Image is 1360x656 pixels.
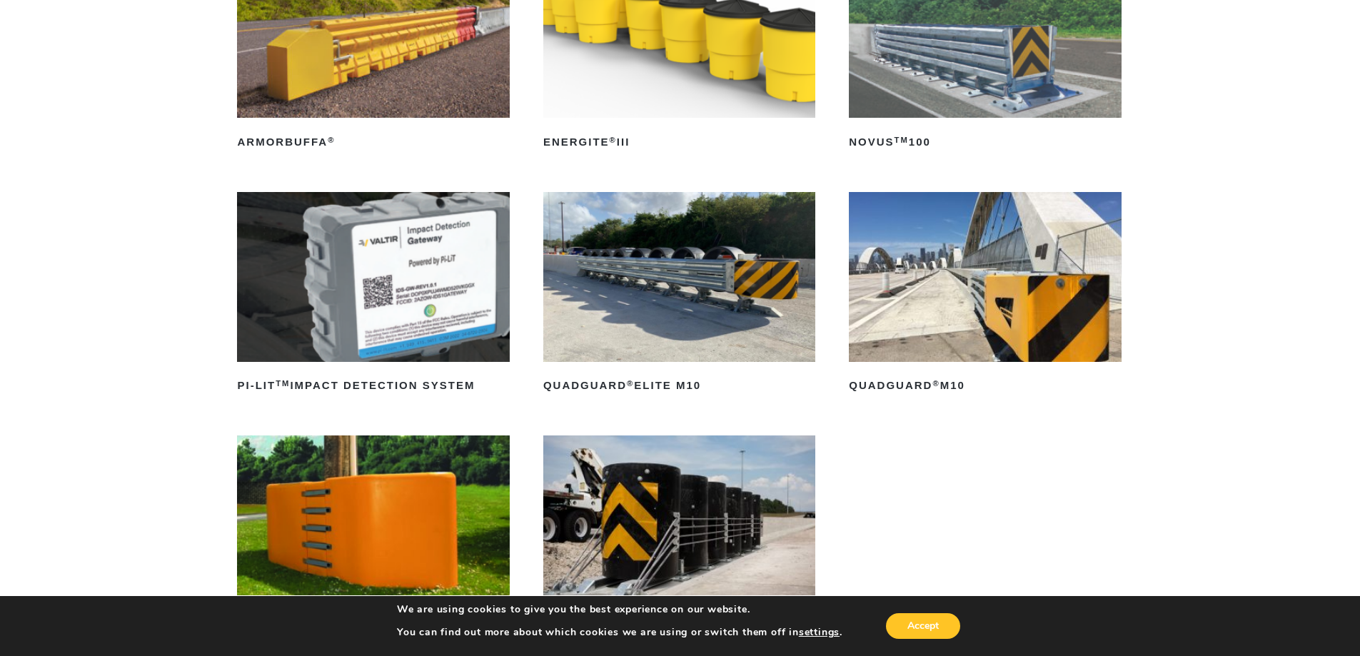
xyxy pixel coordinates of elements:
[397,603,842,616] p: We are using cookies to give you the best experience on our website.
[276,379,290,388] sup: TM
[610,136,617,144] sup: ®
[543,192,815,398] a: QuadGuard®Elite M10
[799,626,840,639] button: settings
[932,379,940,388] sup: ®
[397,626,842,639] p: You can find out more about which cookies we are using or switch them off in .
[328,136,335,144] sup: ®
[886,613,960,639] button: Accept
[895,136,909,144] sup: TM
[849,375,1121,398] h2: QuadGuard M10
[543,375,815,398] h2: QuadGuard Elite M10
[543,131,815,153] h2: ENERGITE III
[627,379,634,388] sup: ®
[543,435,815,641] a: REACT®M
[849,131,1121,153] h2: NOVUS 100
[237,192,509,398] a: PI-LITTMImpact Detection System
[849,192,1121,398] a: QuadGuard®M10
[237,131,509,153] h2: ArmorBuffa
[237,435,509,641] a: RAPTOR®
[237,375,509,398] h2: PI-LIT Impact Detection System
